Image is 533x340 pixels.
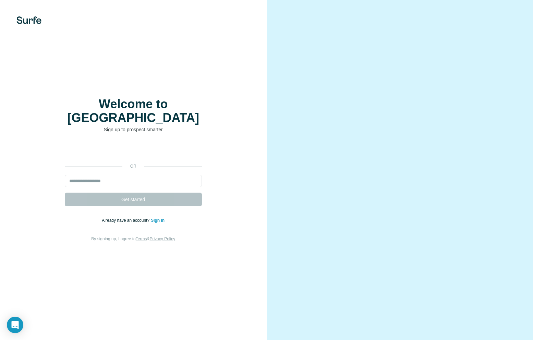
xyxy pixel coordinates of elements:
[65,97,202,125] h1: Welcome to [GEOGRAPHIC_DATA]
[151,218,165,223] a: Sign in
[136,236,147,241] a: Terms
[61,143,205,158] iframe: Кнопка "Войти с аккаунтом Google"
[16,16,41,24] img: Surfe's logo
[65,126,202,133] p: Sign up to prospect smarter
[149,236,175,241] a: Privacy Policy
[102,218,151,223] span: Already have an account?
[91,236,175,241] span: By signing up, I agree to &
[392,7,526,93] iframe: Диалоговое окно "Войти с аккаунтом Google"
[7,317,23,333] div: Open Intercom Messenger
[122,163,144,169] p: or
